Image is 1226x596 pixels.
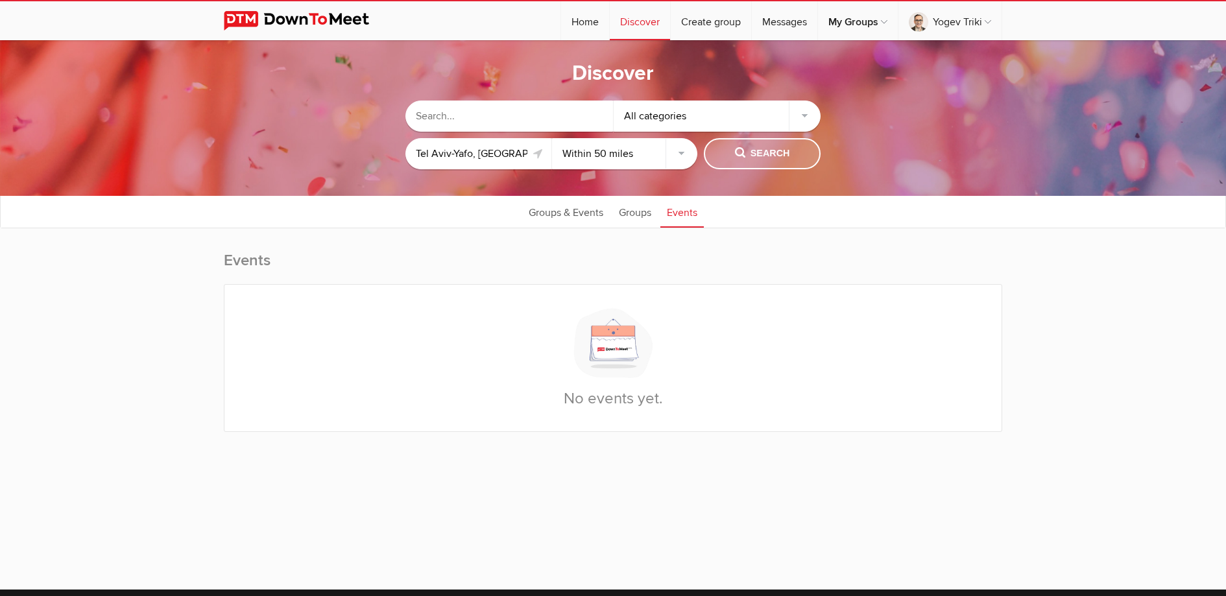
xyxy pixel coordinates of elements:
[405,101,613,132] input: Search...
[660,195,704,228] a: Events
[224,250,1002,284] h2: Events
[614,101,821,132] div: All categories
[612,195,658,228] a: Groups
[610,1,670,40] a: Discover
[818,1,898,40] a: My Groups
[898,1,1002,40] a: Yogev Triki
[405,138,551,169] input: Location or ZIP-Code
[224,285,1002,431] div: No events yet.
[522,195,610,228] a: Groups & Events
[752,1,817,40] a: Messages
[561,1,609,40] a: Home
[572,60,654,88] h1: Discover
[704,138,821,169] button: Search
[671,1,751,40] a: Create group
[224,11,389,30] img: DownToMeet
[735,147,790,161] span: Search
